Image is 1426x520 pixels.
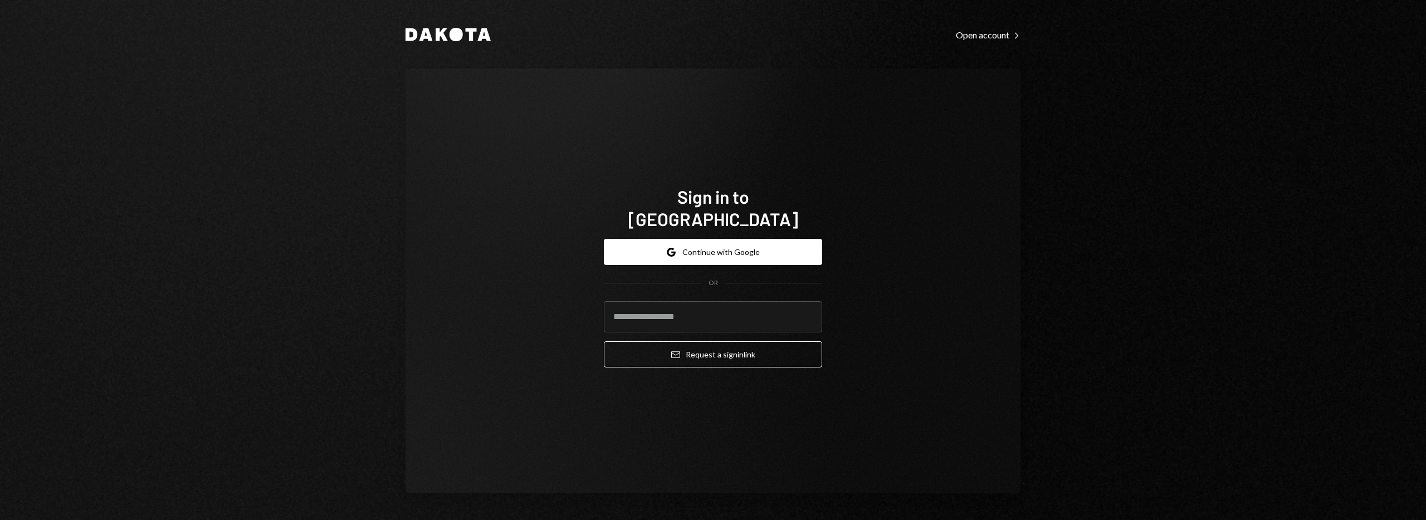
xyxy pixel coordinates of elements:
a: Open account [956,28,1020,41]
div: Open account [956,30,1020,41]
button: Continue with Google [604,239,822,265]
div: OR [709,278,718,288]
button: Request a signinlink [604,341,822,367]
h1: Sign in to [GEOGRAPHIC_DATA] [604,185,822,230]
